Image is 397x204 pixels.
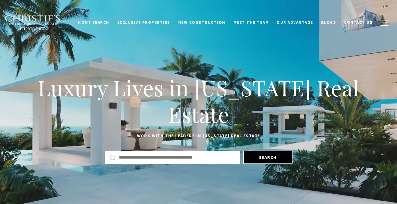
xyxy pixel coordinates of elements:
[273,17,317,28] a: Our Advantage
[344,20,373,25] span: Contact Us
[317,17,340,28] a: Blogs
[321,20,336,25] span: Blogs
[74,17,113,28] a: Home Search
[178,20,225,25] span: New Construction
[15,74,382,128] h1: Luxury Lives in [US_STATE] Real Estate
[5,15,61,31] img: Christie's International Real Estate black text logo
[174,17,229,28] a: New Construction
[117,20,170,25] span: Exclusive Properties
[277,20,313,25] span: Our Advantage
[243,151,292,164] button: Search
[113,17,174,28] a: Exclusive Properties
[15,132,382,140] p: Work with the leaders in [US_STATE] Real Estate
[229,17,273,28] a: Meet the Team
